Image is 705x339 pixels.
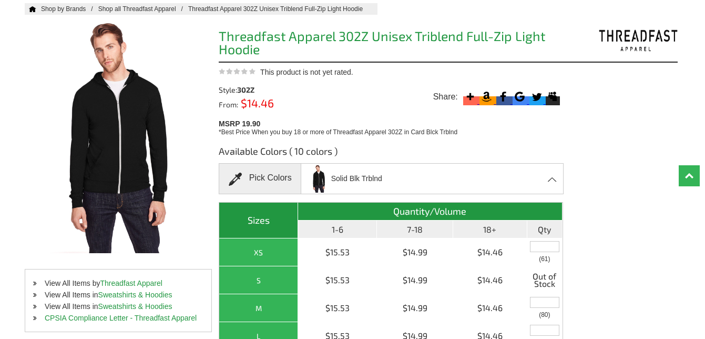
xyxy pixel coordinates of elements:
span: Share: [433,92,458,102]
td: $14.99 [377,266,453,294]
span: This product is not yet rated. [260,68,353,76]
li: View All Items by [25,277,211,289]
span: Solid Blk Trblnd [331,169,382,188]
th: XS [219,238,298,266]
span: *Best Price When you buy 18 or more of Threadfast Apparel 302Z in Card Blck Trblnd [219,128,457,136]
span: $14.46 [238,96,274,109]
th: Qty [527,221,563,238]
div: From: [219,99,305,108]
li: View All Items in [25,301,211,312]
th: Sizes [219,203,298,238]
span: Out of Stock [530,269,559,291]
h3: Available Colors ( 10 colors ) [219,145,563,163]
td: $14.46 [453,238,527,266]
svg: Google Bookmark [513,89,527,104]
a: Shop all Threadfast Apparel [98,5,188,13]
td: $15.53 [298,294,377,322]
th: 7-18 [377,221,453,238]
a: Threadfast Apparel 302Z Unisex Triblend Full-Zip Light Hoodie [188,5,373,13]
svg: Facebook [496,89,510,104]
a: Sweatshirts & Hoodies [98,291,172,299]
td: $15.53 [298,238,377,266]
a: Top [679,165,700,186]
div: MSRP 19.90 [219,117,566,137]
span: Inventory [539,256,550,262]
a: CPSIA Compliance Letter - Threadfast Apparel [45,314,197,322]
td: $14.46 [453,266,527,294]
td: $14.99 [377,238,453,266]
div: Style: [219,86,305,94]
svg: Twitter [529,89,544,104]
a: Shop by Brands [41,5,98,13]
th: S [219,266,298,294]
th: M [219,294,298,322]
th: Quantity/Volume [298,203,563,221]
img: Threadfast Apparel [599,25,678,52]
td: $15.53 [298,266,377,294]
td: $14.46 [453,294,527,322]
div: Pick Colors [219,163,301,194]
li: View All Items in [25,289,211,301]
span: Inventory [539,312,550,318]
svg: Amazon [479,89,494,104]
svg: More [463,89,477,104]
span: 302Z [237,85,254,94]
th: 1-6 [298,221,377,238]
a: Sweatshirts & Hoodies [98,302,172,311]
img: threadfast-apparel_302Z_solid-blk-trblnd.jpg [308,165,330,193]
td: $14.99 [377,294,453,322]
a: Threadfast Apparel [100,279,162,287]
img: This product is not yet rated. [219,68,256,75]
h1: Threadfast Apparel 302Z Unisex Triblend Full-Zip Light Hoodie [219,29,563,59]
th: 18+ [453,221,527,238]
svg: Myspace [546,89,560,104]
a: Home [25,6,36,12]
